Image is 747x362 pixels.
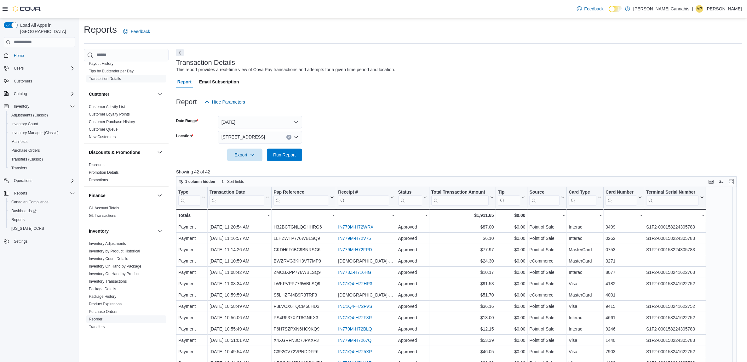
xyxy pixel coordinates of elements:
[11,65,26,72] button: Users
[338,189,389,195] div: Receipt #
[1,51,78,60] button: Home
[606,280,642,287] div: 4182
[89,249,140,254] span: Inventory by Product Historical
[398,223,427,231] div: Approved
[89,325,105,329] a: Transfers
[273,246,334,253] div: CKDH6F6BC9BNRSG6
[398,235,427,242] div: Approved
[273,223,334,231] div: H32BCTGNLQGHHRG6
[606,257,642,265] div: 3271
[431,189,494,205] button: Total Transaction Amount
[697,5,702,13] span: MP
[273,291,334,299] div: S5LHZF44B9R3TRF3
[89,170,119,175] span: Promotion Details
[717,178,725,185] button: Display options
[84,204,169,222] div: Finance
[569,235,601,242] div: Interac
[218,178,246,185] button: Sort fields
[89,213,116,218] a: GL Transactions
[338,212,394,219] div: -
[606,189,642,205] button: Card Number
[176,178,218,185] button: 1 column hidden
[609,12,609,13] span: Dark Mode
[606,223,642,231] div: 3499
[338,304,372,309] a: INC1Q4-H72FVS
[606,235,642,242] div: 0262
[9,129,75,137] span: Inventory Manager (Classic)
[11,189,75,197] span: Reports
[84,240,169,333] div: Inventory
[338,338,371,343] a: IN779M-H7267Q
[431,189,489,205] div: Total Transaction Amount
[6,198,78,206] button: Canadian Compliance
[273,269,334,276] div: ZMCBXPP776WBLSQ9
[338,315,372,320] a: INC1Q4-H72F8R
[692,5,693,13] p: |
[11,237,75,245] span: Settings
[646,189,699,195] div: Terminal Serial Number
[89,279,127,284] a: Inventory Transactions
[11,166,27,171] span: Transfers
[121,25,152,38] a: Feedback
[529,280,565,287] div: Point of Sale
[431,246,494,253] div: $77.97
[498,269,525,276] div: $0.00
[9,138,75,145] span: Manifests
[178,269,205,276] div: Payment
[14,53,24,58] span: Home
[176,98,197,106] h3: Report
[89,241,126,246] span: Inventory Adjustments
[11,189,30,197] button: Reports
[273,189,329,195] div: Psp Reference
[89,135,116,139] a: New Customers
[529,189,565,205] button: Source
[6,137,78,146] button: Manifests
[646,212,704,219] div: -
[178,189,205,205] button: Type
[498,212,525,219] div: $0.00
[156,227,164,235] button: Inventory
[707,178,715,185] button: Keyboard shortcuts
[9,207,39,215] a: Dashboards
[178,257,205,265] div: Payment
[273,189,334,205] button: Psp Reference
[574,3,606,15] a: Feedback
[9,111,75,119] span: Adjustments (Classic)
[178,189,200,195] div: Type
[89,127,118,132] span: Customer Queue
[9,156,75,163] span: Transfers (Classic)
[227,149,262,161] button: Export
[338,236,371,241] a: IN779M-H72V75
[529,257,565,265] div: eCommerce
[89,76,121,81] span: Transaction Details
[176,66,395,73] div: This report provides a real-time view of Cova Pay transactions and attempts for a given time peri...
[584,6,604,12] span: Feedback
[569,280,601,287] div: Visa
[11,139,27,144] span: Manifests
[210,291,269,299] div: [DATE] 10:59:59 AM
[89,119,135,124] span: Customer Purchase History
[273,257,334,265] div: BWZRVG3KH3VT7MP9
[646,223,704,231] div: S1F2-000158224305783
[646,246,704,253] div: S1F2-000158224305783
[569,257,601,265] div: MasterCard
[11,52,75,59] span: Home
[84,161,169,186] div: Discounts & Promotions
[89,192,106,199] h3: Finance
[273,152,296,158] span: Run Report
[14,104,29,109] span: Inventory
[89,206,119,210] a: GL Account Totals
[89,272,140,276] a: Inventory On Hand by Product
[606,189,637,205] div: Card Number
[498,189,525,205] button: Tip
[178,246,205,253] div: Payment
[9,207,75,215] span: Dashboards
[210,235,269,242] div: [DATE] 11:16:57 AM
[498,280,525,287] div: $0.00
[210,280,269,287] div: [DATE] 11:08:34 AM
[14,79,32,84] span: Customers
[696,5,703,13] div: Matt Pozdrowski
[529,189,560,195] div: Source
[529,235,565,242] div: Point of Sale
[529,189,560,205] div: Source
